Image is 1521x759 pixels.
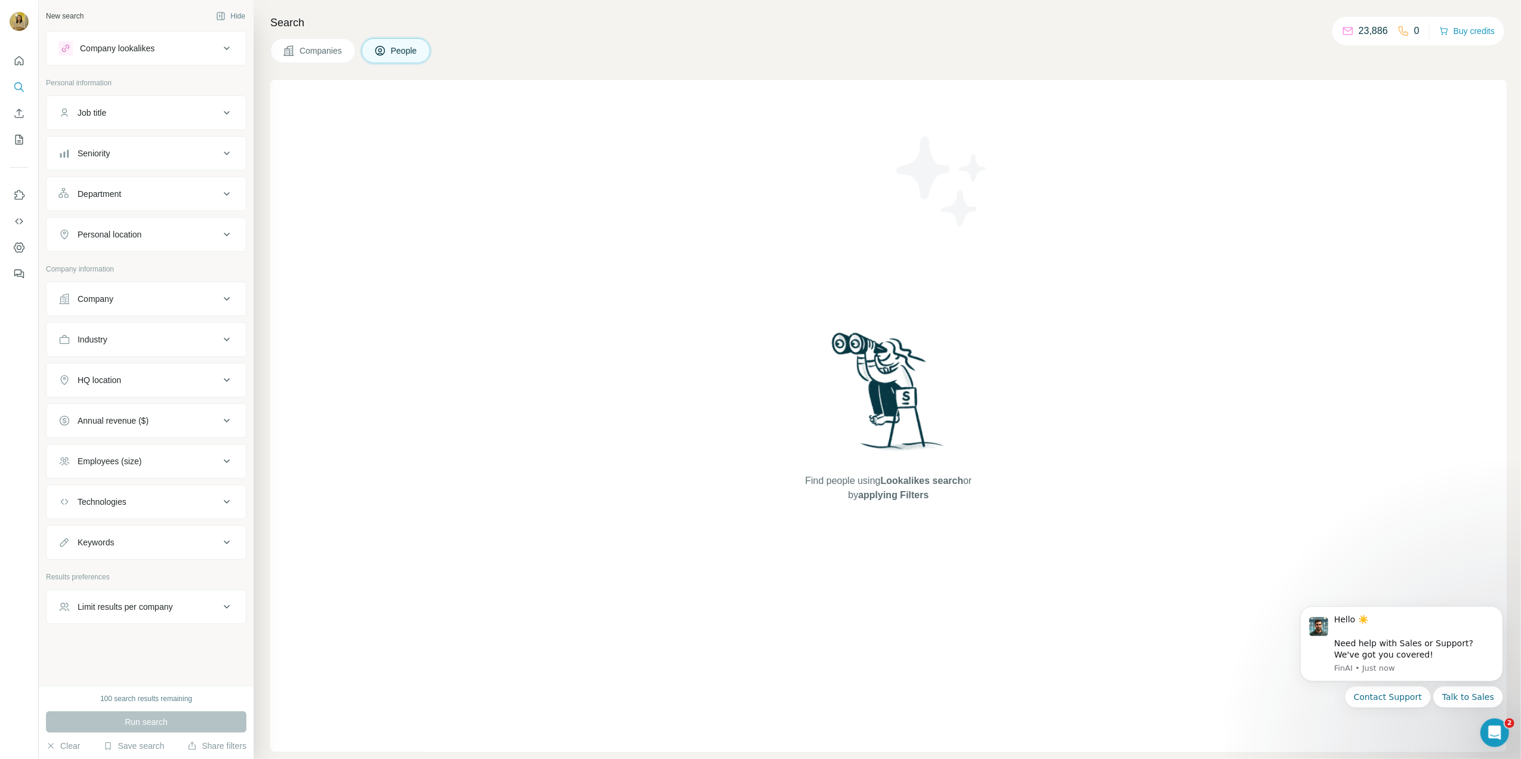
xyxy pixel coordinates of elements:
[208,7,254,25] button: Hide
[1282,591,1521,753] iframe: Intercom notifications message
[47,285,246,313] button: Company
[46,572,246,582] p: Results preferences
[1359,24,1388,38] p: 23,886
[47,406,246,435] button: Annual revenue ($)
[78,293,113,305] div: Company
[78,374,121,386] div: HQ location
[1439,23,1495,39] button: Buy credits
[10,129,29,150] button: My lists
[100,693,192,704] div: 100 search results remaining
[103,740,164,752] button: Save search
[1505,718,1514,728] span: 2
[10,184,29,206] button: Use Surfe on LinkedIn
[1414,24,1420,38] p: 0
[10,12,29,31] img: Avatar
[10,237,29,258] button: Dashboard
[78,415,149,427] div: Annual revenue ($)
[187,740,246,752] button: Share filters
[47,447,246,476] button: Employees (size)
[47,98,246,127] button: Job title
[10,211,29,232] button: Use Surfe API
[888,128,996,235] img: Surfe Illustration - Stars
[47,325,246,354] button: Industry
[78,536,114,548] div: Keywords
[80,42,155,54] div: Company lookalikes
[46,740,80,752] button: Clear
[47,593,246,621] button: Limit results per company
[78,601,173,613] div: Limit results per company
[46,264,246,274] p: Company information
[46,78,246,88] p: Personal information
[47,180,246,208] button: Department
[858,490,928,500] span: applying Filters
[270,14,1507,31] h4: Search
[78,188,121,200] div: Department
[47,220,246,249] button: Personal location
[78,229,141,240] div: Personal location
[10,76,29,98] button: Search
[78,107,106,119] div: Job title
[78,455,141,467] div: Employees (size)
[78,147,110,159] div: Seniority
[78,334,107,345] div: Industry
[793,474,984,502] span: Find people using or by
[47,139,246,168] button: Seniority
[47,34,246,63] button: Company lookalikes
[10,50,29,72] button: Quick start
[47,488,246,516] button: Technologies
[300,45,343,57] span: Companies
[78,496,127,508] div: Technologies
[391,45,418,57] span: People
[46,11,84,21] div: New search
[47,366,246,394] button: HQ location
[47,528,246,557] button: Keywords
[881,476,964,486] span: Lookalikes search
[10,263,29,285] button: Feedback
[826,329,951,462] img: Surfe Illustration - Woman searching with binoculars
[10,103,29,124] button: Enrich CSV
[1480,718,1509,747] iframe: Intercom live chat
